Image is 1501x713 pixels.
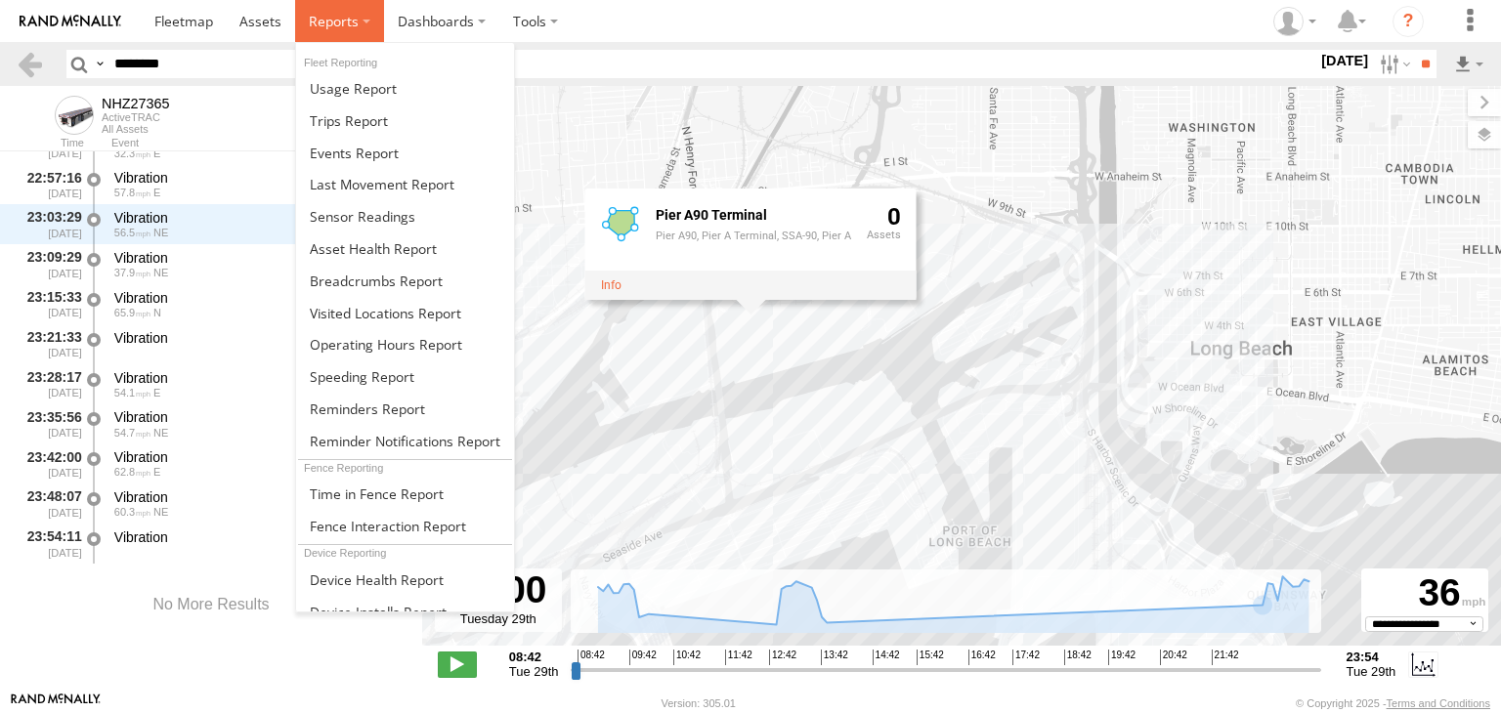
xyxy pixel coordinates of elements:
div: Vibration [114,488,404,506]
a: Last Movement Report [296,168,514,200]
div: Vibration [114,408,404,426]
div: Vibration [114,448,404,466]
span: 60.3 [114,506,150,518]
span: 20:42 [1160,650,1187,665]
span: 65.9 [114,307,150,318]
div: Vibration [114,369,404,387]
label: Export results as... [1452,50,1485,78]
span: 18:42 [1064,650,1092,665]
a: Device Installs Report [296,596,514,628]
span: 09:42 [629,650,657,665]
span: Heading: 27 [153,227,168,238]
div: Event [111,139,422,148]
div: 0 [867,204,901,267]
a: Usage Report [296,72,514,105]
a: Sensor Readings [296,200,514,232]
div: ActiveTRAC [102,111,170,123]
span: 21:42 [1212,650,1239,665]
div: Vibration [114,329,404,347]
a: Fence Interaction Report [296,510,514,542]
div: 22:57:16 [DATE] [16,166,84,202]
a: View fence details [601,278,622,292]
a: Fleet Speed Report [296,360,514,393]
div: Time [16,139,84,148]
span: 12:42 [769,650,796,665]
div: NHZ27365 - View Asset History [102,96,170,111]
img: rand-logo.svg [20,15,121,28]
label: Search Query [92,50,107,78]
div: Vibration [114,169,404,187]
i: ? [1393,6,1424,37]
a: Reminders Report [296,393,514,425]
div: 23:54:11 [DATE] [16,525,84,562]
div: Vibration [114,528,404,546]
a: Breadcrumbs Report [296,265,514,297]
div: All Assets [102,123,170,135]
div: Vibration [114,209,404,227]
span: 37.9 [114,267,150,278]
div: Fence Name - Pier A90 Terminal [656,208,851,223]
strong: 23:54 [1347,650,1396,664]
a: Visited Locations Report [296,297,514,329]
a: Visit our Website [11,693,101,713]
span: Heading: 95 [153,187,160,198]
div: © Copyright 2025 - [1296,697,1490,709]
span: 54.1 [114,387,150,398]
span: Tue 29th Jul 2025 [509,664,559,679]
div: 23:42:00 [DATE] [16,445,84,482]
span: Heading: 86 [153,387,160,398]
div: 23:15:33 [DATE] [16,286,84,322]
a: Back to previous Page [16,50,44,78]
span: 14:42 [873,650,900,665]
div: Pier A90, Pier A Terminal, SSA-90, Pier A [656,231,851,243]
span: 15:42 [917,650,944,665]
span: 56.5 [114,227,150,238]
div: 23:28:17 [DATE] [16,366,84,402]
span: 62.8 [114,466,150,478]
a: Time in Fences Report [296,478,514,510]
span: Heading: 48 [153,427,168,439]
div: Vibration [114,289,404,307]
a: Terms and Conditions [1387,697,1490,709]
label: Play/Stop [438,651,477,677]
span: Heading: 52 [153,267,168,278]
span: 17:42 [1012,650,1040,665]
span: Heading: 88 [153,147,160,159]
span: 32.3 [114,147,150,159]
span: Heading: 47 [153,506,168,518]
span: 13:42 [821,650,848,665]
span: 08:42 [578,650,605,665]
a: Device Health Report [296,564,514,596]
a: Trips Report [296,105,514,137]
span: Tue 29th Jul 2025 [1347,664,1396,679]
strong: 08:42 [509,650,559,664]
div: 23:48:07 [DATE] [16,485,84,522]
div: 23:35:56 [DATE] [16,406,84,442]
span: Heading: 85 [153,466,160,478]
span: 54.7 [114,427,150,439]
a: Asset Operating Hours Report [296,328,514,360]
div: 23:09:29 [DATE] [16,246,84,282]
a: Asset Health Report [296,232,514,265]
label: Search Filter Options [1372,50,1414,78]
div: Version: 305.01 [662,697,736,709]
div: Vibration [114,249,404,267]
span: 11:42 [725,650,752,665]
a: Full Events Report [296,137,514,169]
a: Service Reminder Notifications Report [296,425,514,457]
span: Heading: 15 [153,307,161,318]
span: 19:42 [1108,650,1136,665]
span: 57.8 [114,187,150,198]
div: Zulema McIntosch [1266,7,1323,36]
div: 36 [1364,571,1485,615]
span: 10:42 [673,650,701,665]
div: 23:03:29 [DATE] [16,206,84,242]
span: 16:42 [968,650,996,665]
div: 23:21:33 [DATE] [16,326,84,362]
label: [DATE] [1317,50,1372,71]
